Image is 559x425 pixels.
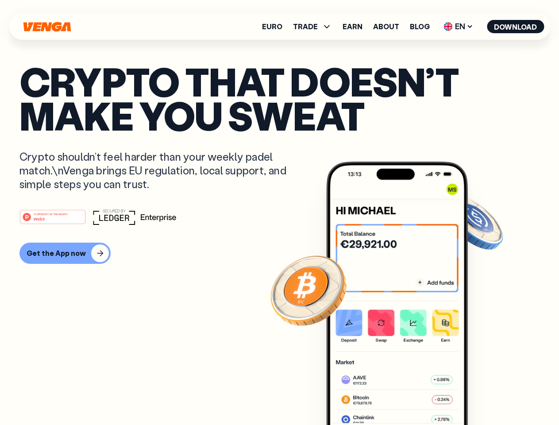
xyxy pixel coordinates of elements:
tspan: #1 PRODUCT OF THE MONTH [34,212,67,215]
a: Earn [343,23,362,30]
a: Blog [410,23,430,30]
button: Get the App now [19,243,111,264]
a: About [373,23,399,30]
a: Euro [262,23,282,30]
img: flag-uk [443,22,452,31]
tspan: Web3 [34,216,45,221]
a: Get the App now [19,243,540,264]
img: USDC coin [441,190,505,254]
button: Download [487,20,544,33]
span: EN [440,19,476,34]
a: #1 PRODUCT OF THE MONTHWeb3 [19,215,86,226]
img: Bitcoin [269,250,348,330]
svg: Home [22,22,72,32]
span: TRADE [293,23,318,30]
p: Crypto that doesn’t make you sweat [19,64,540,132]
p: Crypto shouldn’t feel harder than your weekly padel match.\nVenga brings EU regulation, local sup... [19,150,299,191]
div: Get the App now [27,249,86,258]
span: TRADE [293,21,332,32]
